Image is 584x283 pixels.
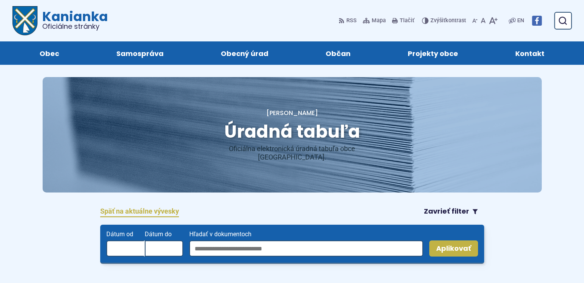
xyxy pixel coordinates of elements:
button: Aplikovať [429,240,478,257]
img: Prejsť na Facebook stránku [532,16,542,26]
span: Mapa [372,16,386,25]
button: Zväčšiť veľkosť písma [487,13,499,29]
button: Zmenšiť veľkosť písma [471,13,479,29]
span: Občan [326,41,351,65]
button: Nastaviť pôvodnú veľkosť písma [479,13,487,29]
span: Kanianka [38,10,108,30]
span: Samospráva [116,41,164,65]
a: Občan [305,41,372,65]
p: Oficiálna elektronická úradná tabuľa obce [GEOGRAPHIC_DATA]. [200,145,384,162]
a: [PERSON_NAME] [266,109,318,117]
span: EN [517,16,524,25]
a: Kontakt [495,41,566,65]
span: Zvýšiť [430,17,445,24]
span: Dátum od [106,231,145,238]
span: Kontakt [515,41,544,65]
span: Projekty obce [408,41,458,65]
a: Samospráva [95,41,184,65]
button: Tlačiť [390,13,416,29]
span: Tlačiť [400,18,414,24]
span: Obecný úrad [221,41,268,65]
input: Dátum do [145,240,183,257]
span: Dátum do [145,231,183,238]
button: Zvýšiťkontrast [422,13,468,29]
span: Obec [40,41,59,65]
button: Zavrieť filter [418,205,484,219]
a: Mapa [361,13,387,29]
span: Úradná tabuľa [224,119,360,144]
span: Oficiálne stránky [42,23,108,30]
a: Späť na aktuálne vývesky [100,206,179,217]
input: Hľadať v dokumentoch [189,240,423,257]
span: Zavrieť filter [424,207,469,216]
a: Projekty obce [387,41,479,65]
a: Obec [18,41,80,65]
a: Obecný úrad [200,41,289,65]
span: RSS [346,16,357,25]
span: kontrast [430,18,466,24]
input: Dátum od [106,240,145,257]
a: EN [516,16,526,25]
a: RSS [339,13,358,29]
img: Prejsť na domovskú stránku [12,6,38,35]
a: Logo Kanianka, prejsť na domovskú stránku. [12,6,108,35]
span: Hľadať v dokumentoch [189,231,423,238]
